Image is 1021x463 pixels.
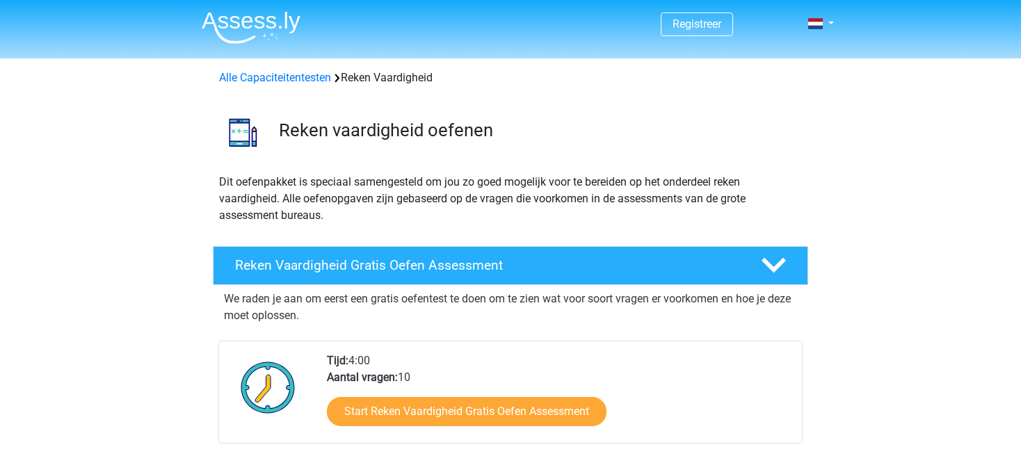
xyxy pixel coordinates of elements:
[219,174,802,224] p: Dit oefenpakket is speciaal samengesteld om jou zo goed mogelijk voor te bereiden op het onderdee...
[279,120,797,141] h3: Reken vaardigheid oefenen
[207,246,814,285] a: Reken Vaardigheid Gratis Oefen Assessment
[327,397,606,426] a: Start Reken Vaardigheid Gratis Oefen Assessment
[327,371,398,384] b: Aantal vragen:
[214,103,273,162] img: reken vaardigheid
[327,354,348,367] b: Tijd:
[219,71,331,84] a: Alle Capaciteitentesten
[214,70,807,86] div: Reken Vaardigheid
[224,291,797,324] p: We raden je aan om eerst een gratis oefentest te doen om te zien wat voor soort vragen er voorkom...
[316,352,801,443] div: 4:00 10
[235,257,739,273] h4: Reken Vaardigheid Gratis Oefen Assessment
[233,352,303,422] img: Klok
[673,17,721,31] a: Registreer
[202,11,300,44] img: Assessly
